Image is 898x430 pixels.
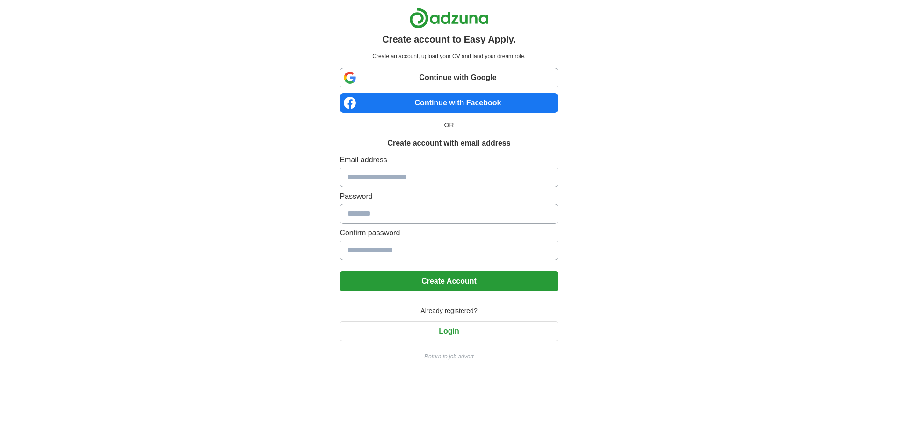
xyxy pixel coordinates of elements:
a: Return to job advert [340,352,558,361]
button: Create Account [340,271,558,291]
span: OR [439,120,460,130]
a: Continue with Facebook [340,93,558,113]
img: Adzuna logo [409,7,489,29]
h1: Create account to Easy Apply. [382,32,516,46]
label: Confirm password [340,227,558,239]
a: Login [340,327,558,335]
label: Password [340,191,558,202]
span: Already registered? [415,306,483,316]
label: Email address [340,154,558,166]
a: Continue with Google [340,68,558,87]
h1: Create account with email address [387,138,510,149]
p: Create an account, upload your CV and land your dream role. [341,52,556,60]
button: Login [340,321,558,341]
